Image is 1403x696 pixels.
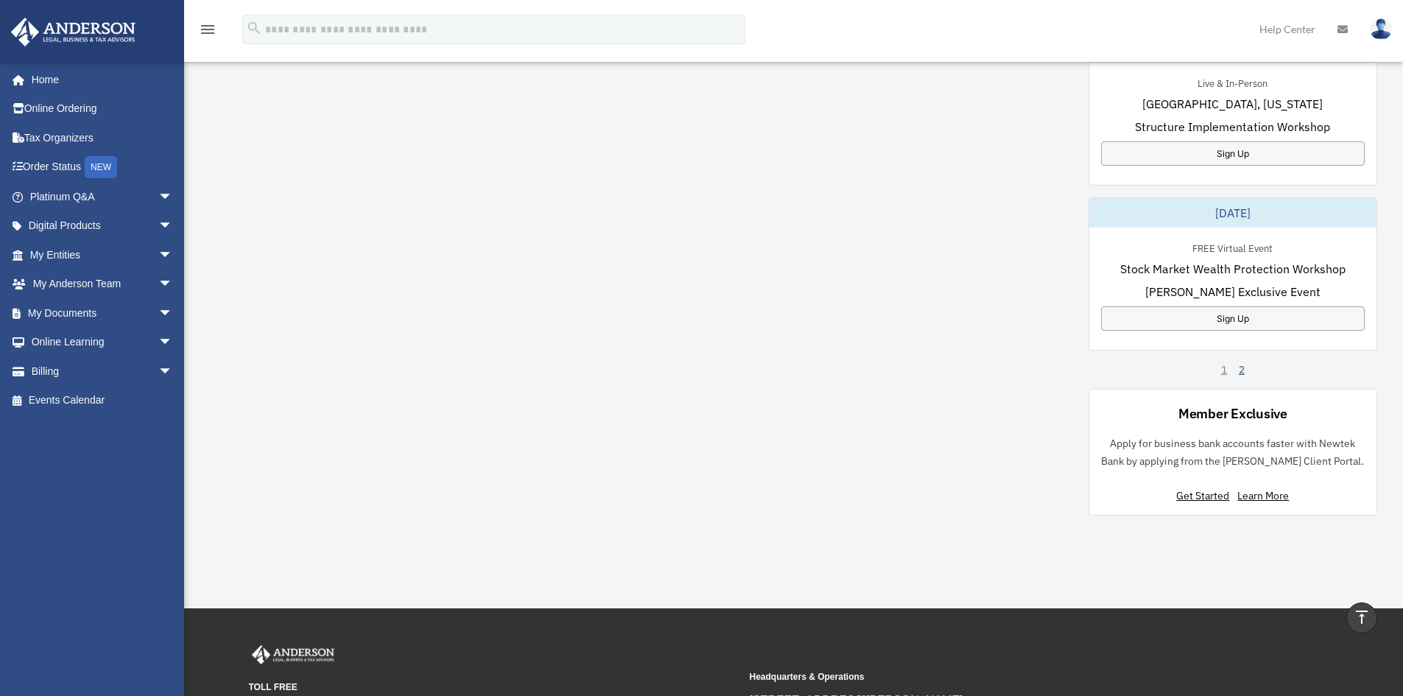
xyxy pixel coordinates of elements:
span: arrow_drop_down [158,328,188,358]
a: My Documentsarrow_drop_down [10,298,195,328]
a: Platinum Q&Aarrow_drop_down [10,182,195,211]
p: Apply for business bank accounts faster with Newtek Bank by applying from the [PERSON_NAME] Clien... [1101,435,1365,471]
i: menu [199,21,217,38]
div: [DATE] [1089,198,1376,228]
a: Home [10,65,188,94]
small: Headquarters & Operations [750,669,1240,685]
span: arrow_drop_down [158,356,188,387]
div: Member Exclusive [1178,404,1287,423]
span: arrow_drop_down [158,182,188,212]
a: menu [199,26,217,38]
span: arrow_drop_down [158,211,188,242]
a: Sign Up [1101,141,1365,166]
img: Anderson Advisors Platinum Portal [249,645,337,664]
img: Anderson Advisors Platinum Portal [7,18,140,46]
div: NEW [85,156,117,178]
div: FREE Virtual Event [1181,239,1284,255]
a: Online Learningarrow_drop_down [10,328,195,357]
div: Live & In-Person [1186,74,1279,90]
i: search [246,20,262,36]
span: arrow_drop_down [158,240,188,270]
a: Digital Productsarrow_drop_down [10,211,195,241]
span: [GEOGRAPHIC_DATA], [US_STATE] [1142,95,1323,113]
a: My Anderson Teamarrow_drop_down [10,270,195,299]
a: My Entitiesarrow_drop_down [10,240,195,270]
small: TOLL FREE [249,680,739,695]
a: Tax Organizers [10,123,195,152]
a: Billingarrow_drop_down [10,356,195,386]
span: [PERSON_NAME] Exclusive Event [1145,283,1321,300]
a: Online Ordering [10,94,195,124]
a: Order StatusNEW [10,152,195,183]
a: Events Calendar [10,386,195,415]
a: Learn More [1237,489,1289,502]
span: Stock Market Wealth Protection Workshop [1120,260,1346,278]
a: 2 [1239,362,1245,377]
img: User Pic [1370,18,1392,40]
i: vertical_align_top [1353,608,1371,626]
span: Structure Implementation Workshop [1135,118,1330,136]
a: Get Started [1176,489,1235,502]
span: arrow_drop_down [158,298,188,328]
a: vertical_align_top [1346,602,1377,633]
span: arrow_drop_down [158,270,188,300]
a: Sign Up [1101,306,1365,331]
